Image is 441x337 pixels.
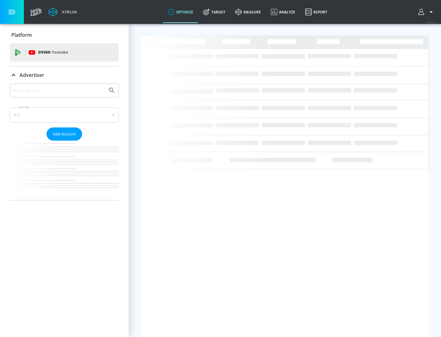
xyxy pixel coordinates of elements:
[11,32,32,38] p: Platform
[10,83,119,200] div: Advertiser
[53,131,76,138] span: Add Account
[10,141,119,200] nav: list of Advertiser
[266,1,300,23] a: Analyze
[10,26,119,44] div: Platform
[10,107,119,123] div: A-Z
[198,1,230,23] a: Target
[163,1,198,23] a: optimize
[47,127,82,141] button: Add Account
[230,1,266,23] a: measure
[10,43,119,62] div: DV360: Youtube
[52,49,68,55] p: Youtube
[426,20,435,24] span: v 4.24.0
[48,7,77,17] a: Atrium
[300,1,332,23] a: Report
[20,72,44,78] p: Advertiser
[10,66,119,84] div: Advertiser
[17,105,31,109] label: Sort By
[12,86,105,94] input: Search by name
[59,9,77,15] div: Atrium
[38,49,68,56] p: DV360:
